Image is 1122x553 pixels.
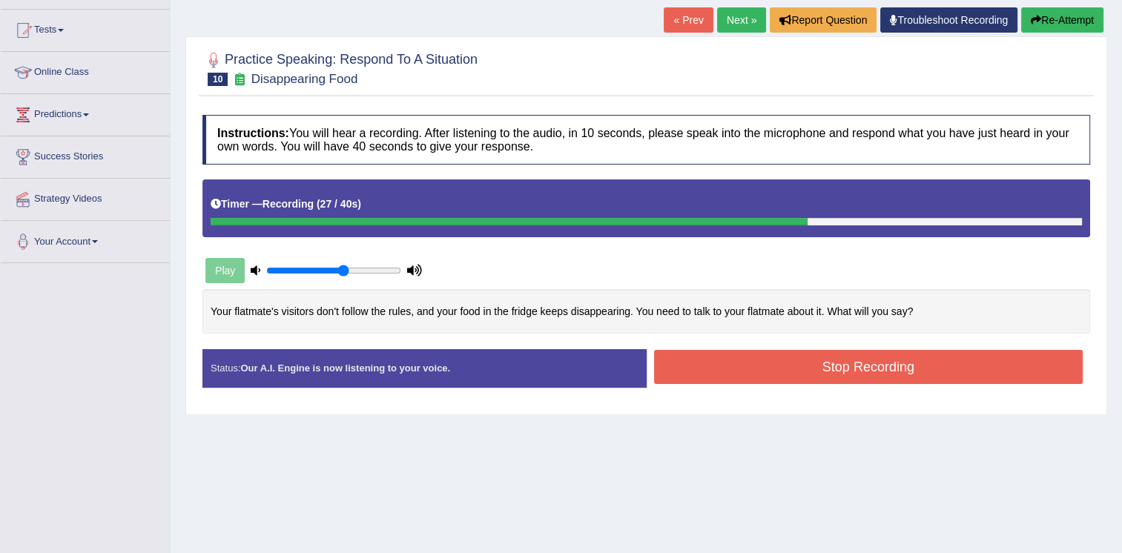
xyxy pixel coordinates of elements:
h2: Practice Speaking: Respond To A Situation [202,49,478,86]
h5: Timer — [211,199,361,210]
b: Instructions: [217,127,289,139]
div: Your flatmate's visitors don't follow the rules, and your food in the fridge keeps disappearing. ... [202,289,1090,334]
b: 27 / 40s [320,198,358,210]
div: Status: [202,349,647,387]
a: Online Class [1,52,170,89]
b: Recording [263,198,314,210]
a: Predictions [1,94,170,131]
small: Disappearing Food [251,72,358,86]
a: Tests [1,10,170,47]
h4: You will hear a recording. After listening to the audio, in 10 seconds, please speak into the mic... [202,115,1090,165]
a: Success Stories [1,136,170,173]
a: Next » [717,7,766,33]
a: « Prev [664,7,713,33]
b: ) [357,198,361,210]
a: Troubleshoot Recording [880,7,1017,33]
span: 10 [208,73,228,86]
a: Strategy Videos [1,179,170,216]
b: ( [317,198,320,210]
button: Report Question [770,7,877,33]
button: Stop Recording [654,350,1083,384]
strong: Our A.I. Engine is now listening to your voice. [240,362,450,374]
button: Re-Attempt [1021,7,1103,33]
small: Exam occurring question [231,73,247,87]
a: Your Account [1,221,170,258]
